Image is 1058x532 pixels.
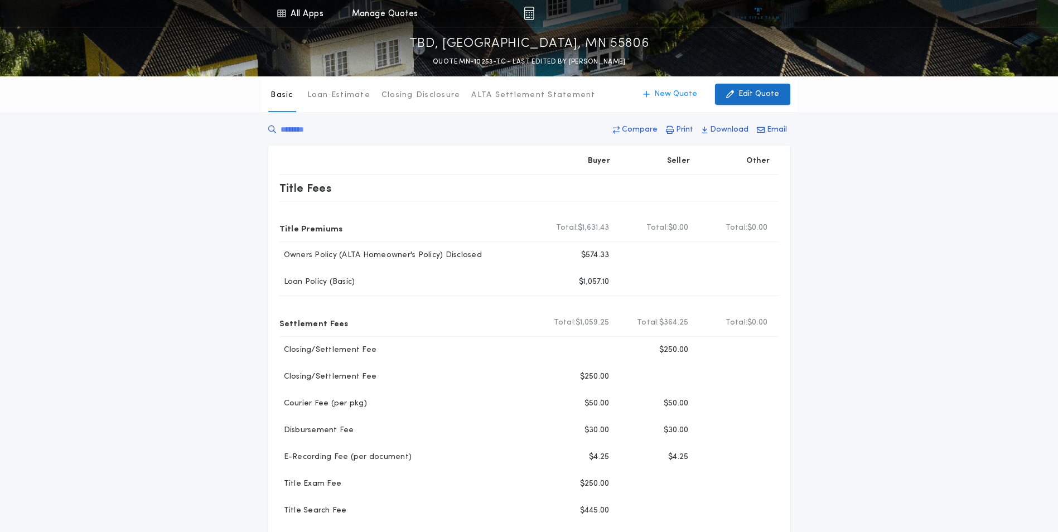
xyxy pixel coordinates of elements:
[588,156,610,167] p: Buyer
[710,124,748,136] p: Download
[279,478,342,490] p: Title Exam Fee
[632,84,708,105] button: New Quote
[279,250,482,261] p: Owners Policy (ALTA Homeowner's Policy) Disclosed
[589,452,609,463] p: $4.25
[654,89,697,100] p: New Quote
[279,452,412,463] p: E-Recording Fee (per document)
[471,90,595,101] p: ALTA Settlement Statement
[279,179,332,197] p: Title Fees
[578,223,609,234] span: $1,631.43
[659,317,689,328] span: $364.25
[279,314,349,332] p: Settlement Fees
[664,398,689,409] p: $50.00
[584,425,610,436] p: $30.00
[433,56,625,67] p: QUOTE MN-10253-TC - LAST EDITED BY [PERSON_NAME]
[580,478,610,490] p: $250.00
[646,223,669,234] b: Total:
[279,277,355,288] p: Loan Policy (Basic)
[676,124,693,136] p: Print
[409,35,649,53] p: TBD, [GEOGRAPHIC_DATA], MN 55806
[581,250,610,261] p: $574.33
[279,371,377,383] p: Closing/Settlement Fee
[753,120,790,140] button: Email
[664,425,689,436] p: $30.00
[580,371,610,383] p: $250.00
[576,317,609,328] span: $1,059.25
[668,452,688,463] p: $4.25
[622,124,658,136] p: Compare
[726,317,748,328] b: Total:
[667,156,690,167] p: Seller
[610,120,661,140] button: Compare
[279,345,377,356] p: Closing/Settlement Fee
[279,219,343,237] p: Title Premiums
[279,505,347,516] p: Title Search Fee
[726,223,748,234] b: Total:
[381,90,461,101] p: Closing Disclosure
[747,223,767,234] span: $0.00
[668,223,688,234] span: $0.00
[767,124,787,136] p: Email
[715,84,790,105] button: Edit Quote
[580,505,610,516] p: $445.00
[738,89,779,100] p: Edit Quote
[663,120,697,140] button: Print
[270,90,293,101] p: Basic
[737,8,779,19] img: vs-icon
[659,345,689,356] p: $250.00
[556,223,578,234] b: Total:
[698,120,752,140] button: Download
[637,317,659,328] b: Total:
[554,317,576,328] b: Total:
[279,425,354,436] p: Disbursement Fee
[584,398,610,409] p: $50.00
[524,7,534,20] img: img
[747,317,767,328] span: $0.00
[279,398,367,409] p: Courier Fee (per pkg)
[579,277,609,288] p: $1,057.10
[746,156,770,167] p: Other
[307,90,370,101] p: Loan Estimate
